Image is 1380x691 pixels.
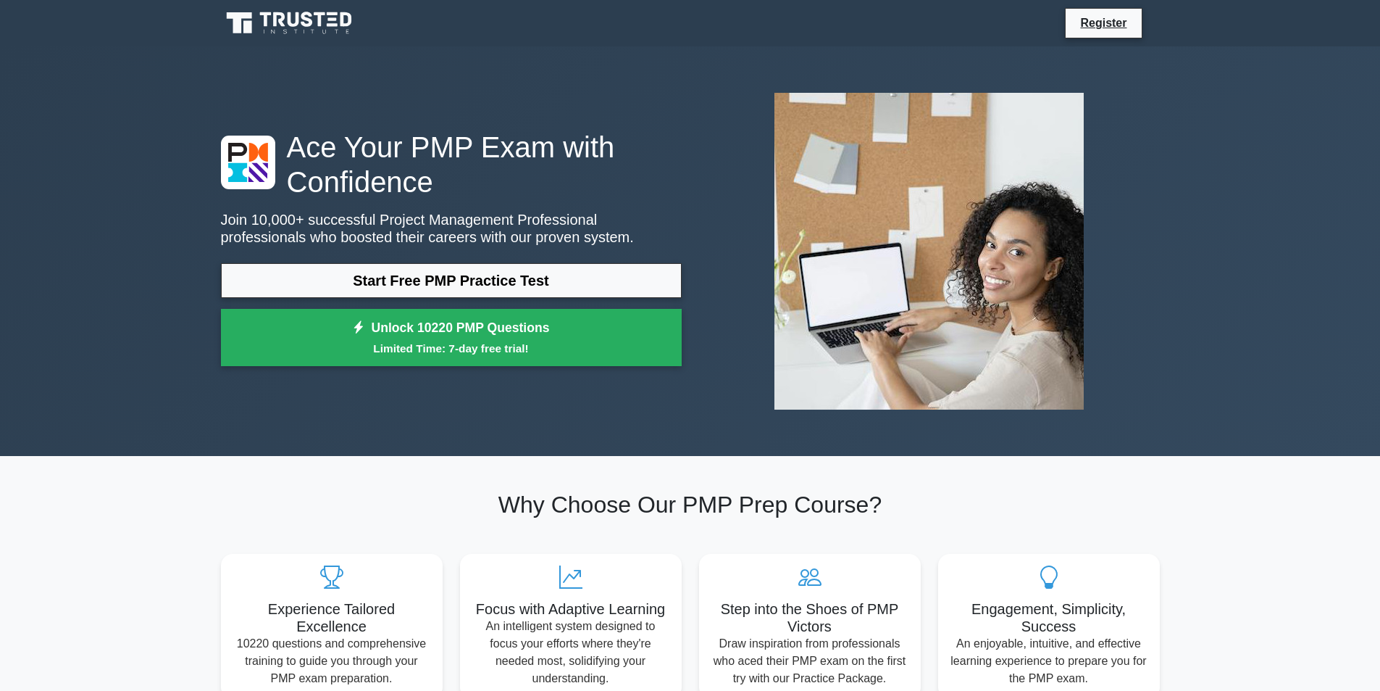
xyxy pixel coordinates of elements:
[711,600,909,635] h5: Step into the Shoes of PMP Victors
[221,491,1160,518] h2: Why Choose Our PMP Prep Course?
[221,263,682,298] a: Start Free PMP Practice Test
[711,635,909,687] p: Draw inspiration from professionals who aced their PMP exam on the first try with our Practice Pa...
[221,309,682,367] a: Unlock 10220 PMP QuestionsLimited Time: 7-day free trial!
[472,600,670,618] h5: Focus with Adaptive Learning
[472,618,670,687] p: An intelligent system designed to focus your efforts where they're needed most, solidifying your ...
[950,635,1148,687] p: An enjoyable, intuitive, and effective learning experience to prepare you for the PMP exam.
[233,635,431,687] p: 10220 questions and comprehensive training to guide you through your PMP exam preparation.
[950,600,1148,635] h5: Engagement, Simplicity, Success
[1071,14,1135,32] a: Register
[233,600,431,635] h5: Experience Tailored Excellence
[221,130,682,199] h1: Ace Your PMP Exam with Confidence
[221,211,682,246] p: Join 10,000+ successful Project Management Professional professionals who boosted their careers w...
[239,340,664,357] small: Limited Time: 7-day free trial!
